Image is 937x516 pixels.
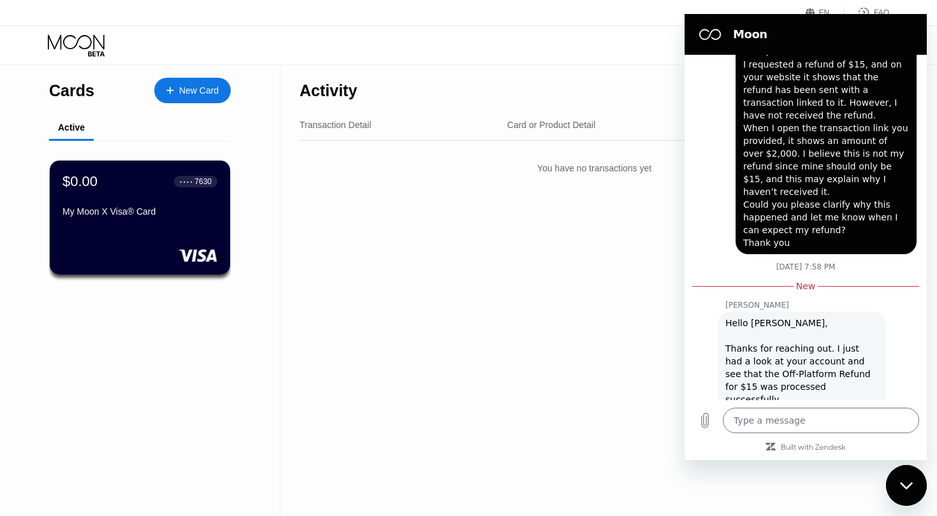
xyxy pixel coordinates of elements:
div: EN [806,6,845,19]
div: EN [819,8,830,17]
div: $0.00 [62,173,98,190]
iframe: Button to launch messaging window, conversation in progress [886,465,927,506]
div: FAQ [845,6,889,19]
div: My Moon X Visa® Card [62,206,217,217]
div: FAQ [874,8,889,17]
div: ● ● ● ● [180,180,192,183]
div: You have no transactions yet [300,150,889,186]
div: 7630 [194,177,212,186]
div: Active [58,122,85,133]
div: Cards [49,82,94,100]
div: Activity [300,82,357,100]
iframe: Messaging window [685,14,927,460]
div: Card or Product Detail [507,120,596,130]
div: Transaction Detail [300,120,371,130]
div: $0.00● ● ● ●7630My Moon X Visa® Card [50,161,230,275]
div: New Card [154,78,231,103]
div: New Card [179,85,219,96]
